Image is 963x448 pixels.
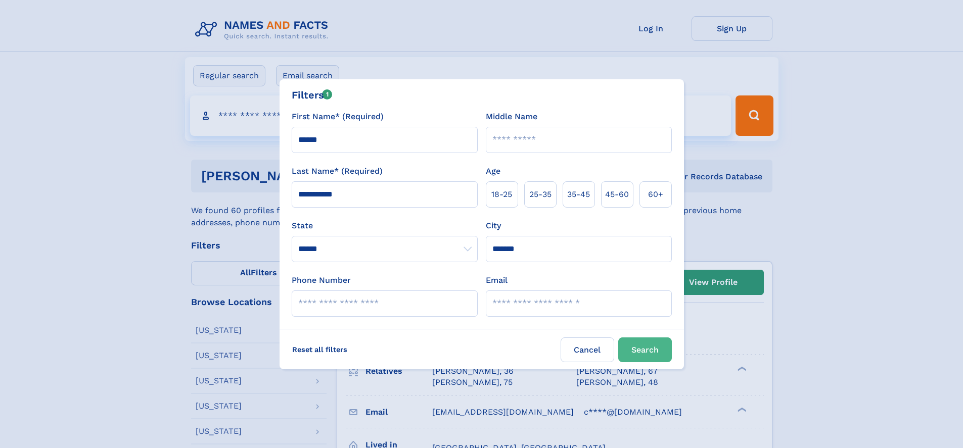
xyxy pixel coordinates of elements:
div: Filters [292,87,333,103]
span: 25‑35 [529,188,552,201]
span: 45‑60 [605,188,629,201]
label: Age [486,165,500,177]
button: Search [618,337,672,362]
span: 35‑45 [567,188,590,201]
label: First Name* (Required) [292,111,384,123]
label: Email [486,274,508,286]
label: Cancel [561,337,614,362]
label: Reset all filters [286,337,354,362]
label: State [292,220,478,232]
label: Last Name* (Required) [292,165,383,177]
label: Phone Number [292,274,351,286]
label: City [486,220,501,232]
label: Middle Name [486,111,537,123]
span: 18‑25 [491,188,512,201]
span: 60+ [648,188,663,201]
